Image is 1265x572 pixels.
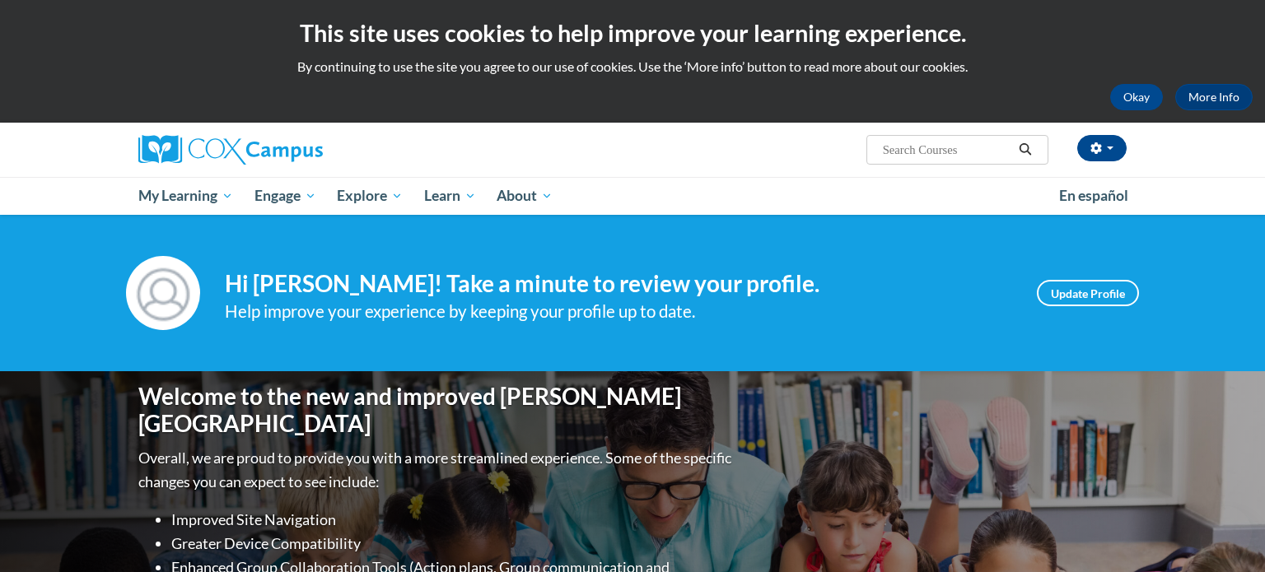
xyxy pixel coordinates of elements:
button: Okay [1110,84,1163,110]
iframe: Button to launch messaging window [1199,506,1252,559]
a: More Info [1175,84,1253,110]
a: My Learning [128,177,244,215]
span: Learn [424,186,476,206]
button: Account Settings [1077,135,1127,161]
p: Overall, we are proud to provide you with a more streamlined experience. Some of the specific cha... [138,446,735,494]
h1: Welcome to the new and improved [PERSON_NAME][GEOGRAPHIC_DATA] [138,383,735,438]
button: Search [1013,140,1038,160]
img: Cox Campus [138,135,323,165]
h2: This site uses cookies to help improve your learning experience. [12,16,1253,49]
a: About [487,177,564,215]
img: Profile Image [126,256,200,330]
a: Engage [244,177,327,215]
a: Explore [326,177,413,215]
a: Cox Campus [138,135,451,165]
p: By continuing to use the site you agree to our use of cookies. Use the ‘More info’ button to read... [12,58,1253,76]
li: Greater Device Compatibility [171,532,735,556]
span: My Learning [138,186,233,206]
span: En español [1059,187,1128,204]
span: Engage [254,186,316,206]
a: Update Profile [1037,280,1139,306]
li: Improved Site Navigation [171,508,735,532]
span: Explore [337,186,403,206]
input: Search Courses [881,140,1013,160]
div: Main menu [114,177,1151,215]
div: Help improve your experience by keeping your profile up to date. [225,298,1012,325]
h4: Hi [PERSON_NAME]! Take a minute to review your profile. [225,270,1012,298]
a: Learn [413,177,487,215]
span: About [497,186,553,206]
a: En español [1048,179,1139,213]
